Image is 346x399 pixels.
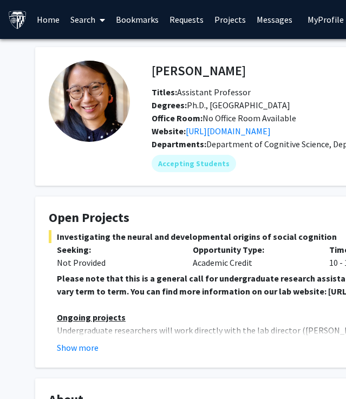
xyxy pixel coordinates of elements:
a: Requests [164,1,209,38]
img: Johns Hopkins University Logo [8,10,27,29]
button: Show more [57,341,99,354]
b: Website: [152,126,186,136]
a: Bookmarks [110,1,164,38]
p: Opportunity Type: [193,243,312,256]
b: Office Room: [152,113,203,123]
a: Messages [251,1,298,38]
b: Degrees: [152,100,187,110]
a: Projects [209,1,251,38]
span: Assistant Professor [152,87,251,97]
a: Home [31,1,65,38]
h4: [PERSON_NAME] [152,61,246,81]
a: Opens in a new tab [186,126,271,136]
mat-chip: Accepting Students [152,155,236,172]
u: Ongoing projects [57,312,126,323]
div: Academic Credit [185,243,321,269]
span: My Profile [308,14,344,25]
a: Search [65,1,110,38]
div: Not Provided [57,256,177,269]
b: Departments: [152,139,206,149]
span: Ph.D., [GEOGRAPHIC_DATA] [152,100,290,110]
span: No Office Room Available [152,113,296,123]
img: Profile Picture [49,61,130,142]
b: Titles: [152,87,177,97]
p: Seeking: [57,243,177,256]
